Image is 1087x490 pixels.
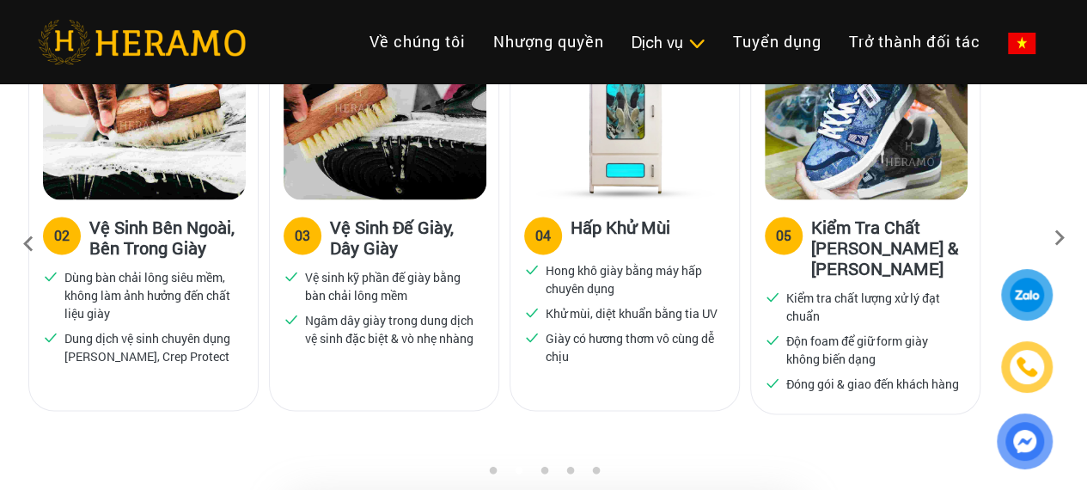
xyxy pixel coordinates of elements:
[587,465,604,482] button: 5
[786,332,960,368] p: Độn foam để giữ form giày không biến dạng
[632,31,705,54] div: Dịch vụ
[786,375,959,393] p: Đóng gói & giao đến khách hàng
[54,225,70,246] div: 02
[561,465,578,482] button: 4
[719,23,835,60] a: Tuyển dụng
[524,304,540,320] img: checked.svg
[295,225,310,246] div: 03
[546,261,719,297] p: Hong khô giày bằng máy hấp chuyên dụng
[89,217,244,258] h3: Vệ Sinh Bên Ngoài, Bên Trong Giày
[765,39,968,199] img: Heramo quy trinh ve sinh kiem tra chat luong dong goi
[835,23,994,60] a: Trở thành đối tác
[786,289,960,325] p: Kiểm tra chất lượng xử lý đạt chuẩn
[535,465,553,482] button: 3
[510,465,527,482] button: 2
[546,329,719,365] p: Giày có hương thơm vô cùng dễ chịu
[687,35,705,52] img: subToggleIcon
[43,329,58,345] img: checked.svg
[38,20,246,64] img: heramo-logo.png
[284,268,299,284] img: checked.svg
[524,261,540,277] img: checked.svg
[765,332,780,347] img: checked.svg
[546,304,718,322] p: Khử mùi, diệt khuẩn bằng tia UV
[356,23,479,60] a: Về chúng tôi
[479,23,618,60] a: Nhượng quyền
[1004,344,1050,390] a: phone-icon
[43,268,58,284] img: checked.svg
[765,375,780,390] img: checked.svg
[765,289,780,304] img: checked.svg
[305,311,479,347] p: Ngâm dây giày trong dung dịch vệ sinh đặc biệt & vò nhẹ nhàng
[330,217,485,258] h3: Vệ Sinh Đế Giày, Dây Giày
[524,329,540,345] img: checked.svg
[305,268,479,304] p: Vệ sinh kỹ phần đế giày bằng bàn chải lông mềm
[571,217,670,251] h3: Hấp Khử Mùi
[64,329,238,365] p: Dung dịch vệ sinh chuyên dụng [PERSON_NAME], Crep Protect
[535,225,551,246] div: 04
[43,39,246,199] img: Heramo quy trinh ve sinh giay ben ngoai ben trong
[811,217,966,279] h3: Kiểm Tra Chất [PERSON_NAME] & [PERSON_NAME]
[776,225,791,246] div: 05
[1017,358,1037,377] img: phone-icon
[284,311,299,327] img: checked.svg
[524,39,727,199] img: Heramo quy trinh ve sinh hap khu mui giay bang may hap uv
[484,465,501,482] button: 1
[1008,33,1035,54] img: vn-flag.png
[284,39,486,199] img: Heramo quy trinh ve sinh de giay day giay
[64,268,238,322] p: Dùng bàn chải lông siêu mềm, không làm ảnh hưởng đến chất liệu giày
